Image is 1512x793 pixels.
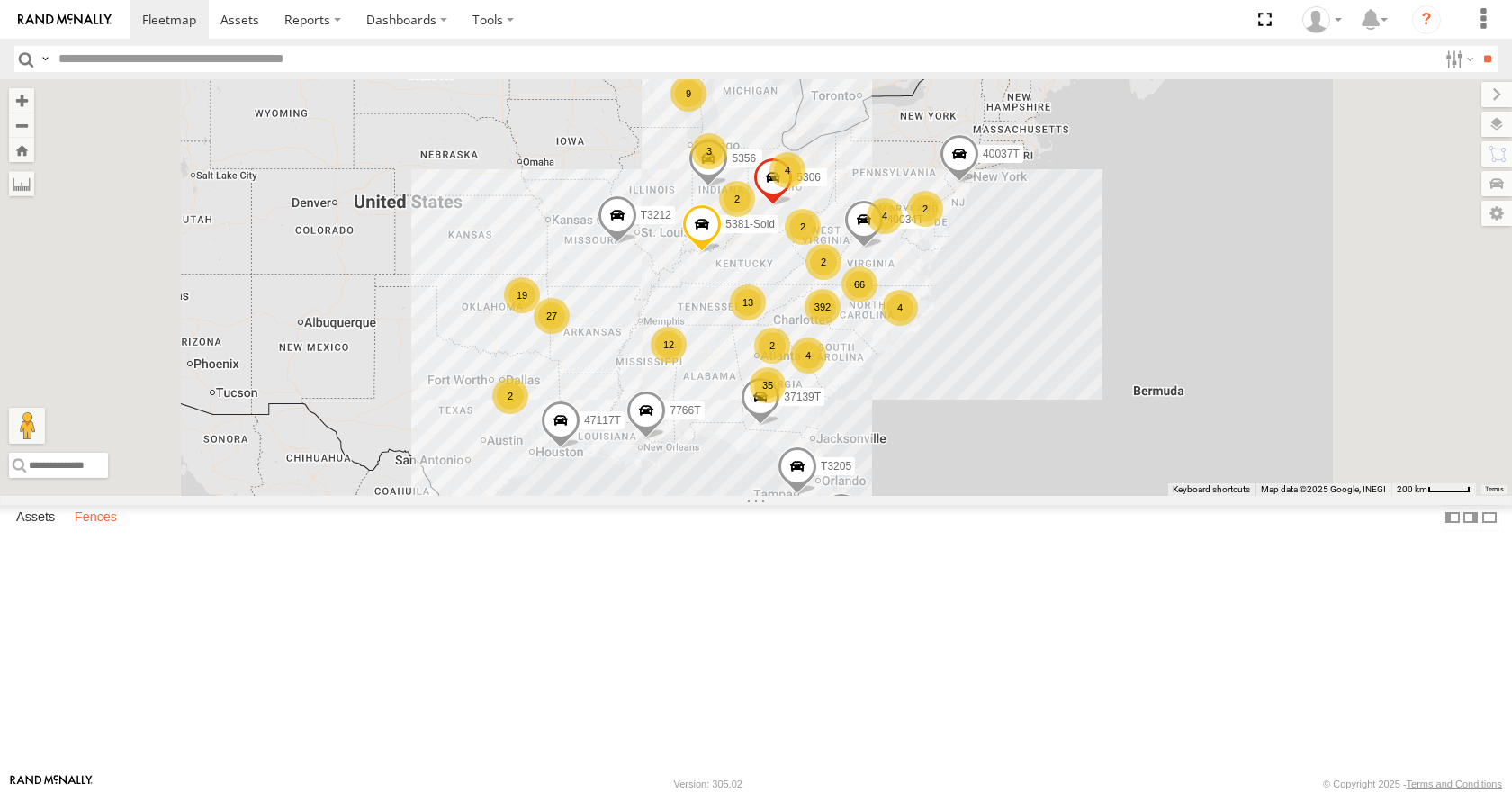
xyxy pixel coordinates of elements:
[732,153,756,166] span: 5356
[1412,5,1441,34] i: ?
[1444,505,1462,531] label: Dock Summary Table to the Left
[1391,483,1476,496] button: Map Scale: 200 km per 44 pixels
[9,171,34,196] label: Measure
[9,408,45,444] button: Drag Pegman onto the map to open Street View
[784,391,821,403] span: 37139T
[805,289,841,325] div: 392
[1481,201,1512,226] label: Map Settings
[1462,505,1480,531] label: Dock Summary Table to the Right
[796,172,821,185] span: 5306
[9,138,34,162] button: Zoom Home
[769,152,805,188] div: 4
[38,46,52,72] label: Search Query
[1407,779,1502,789] a: Terms and Conditions
[725,219,775,231] span: 5381-Sold
[691,133,727,169] div: 3
[534,298,570,334] div: 27
[9,88,34,113] button: Zoom in
[1438,46,1477,72] label: Search Filter Options
[907,191,943,227] div: 2
[651,327,687,363] div: 12
[821,460,851,473] span: T3205
[1480,505,1498,531] label: Hide Summary Table
[805,244,841,280] div: 2
[841,266,877,302] div: 66
[754,328,790,364] div: 2
[670,76,706,112] div: 9
[1485,485,1504,492] a: Terms
[9,113,34,138] button: Zoom out
[670,404,700,417] span: 7766T
[641,209,671,221] span: T3212
[10,775,93,793] a: Visit our Website
[674,779,742,789] div: Version: 305.02
[785,209,821,245] div: 2
[584,415,621,428] span: 47117T
[1397,484,1427,494] span: 200 km
[750,367,786,403] div: 35
[867,198,903,234] div: 4
[18,14,112,26] img: rand-logo.svg
[1296,6,1348,33] div: Todd Sigmon
[7,506,64,531] label: Assets
[492,378,528,414] div: 2
[887,213,924,226] span: 40034T
[730,284,766,320] div: 13
[719,181,755,217] div: 2
[882,290,918,326] div: 4
[983,149,1020,161] span: 40037T
[66,506,126,531] label: Fences
[1261,484,1386,494] span: Map data ©2025 Google, INEGI
[504,277,540,313] div: 19
[790,338,826,374] div: 4
[1323,779,1502,789] div: © Copyright 2025 -
[1173,483,1250,496] button: Keyboard shortcuts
